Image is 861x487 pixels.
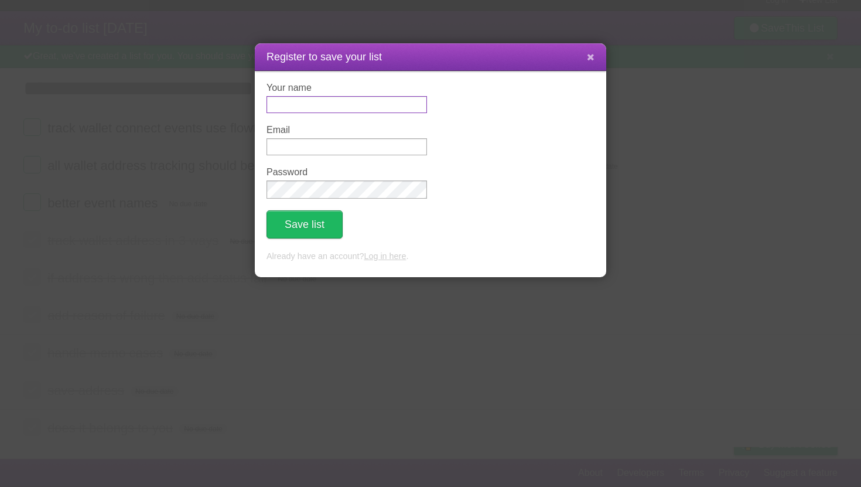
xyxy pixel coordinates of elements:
[266,250,594,263] p: Already have an account? .
[266,49,594,65] h1: Register to save your list
[266,210,343,239] button: Save list
[364,251,406,261] a: Log in here
[266,167,427,178] label: Password
[266,125,427,135] label: Email
[266,83,427,93] label: Your name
